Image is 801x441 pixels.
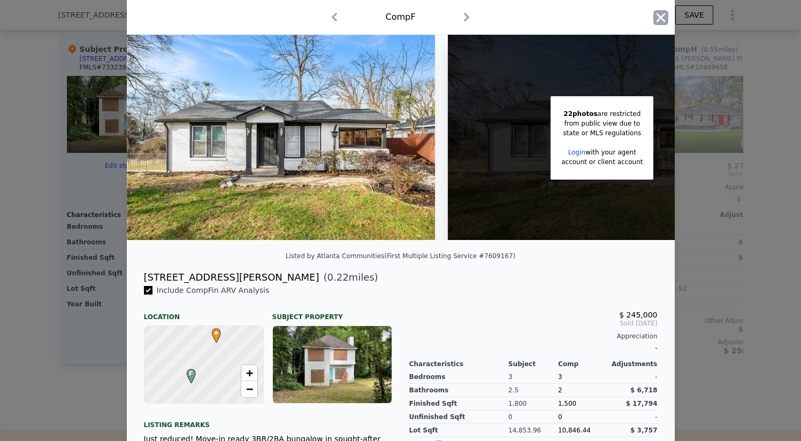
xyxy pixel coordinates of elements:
[558,413,562,421] span: 0
[272,304,392,321] div: Subject Property
[409,332,658,341] div: Appreciation
[608,411,658,424] div: -
[508,360,558,368] div: Subject
[563,110,597,118] span: 22 photos
[561,128,643,138] div: state or MLS regulations
[409,424,509,437] div: Lot Sqft
[144,270,319,285] div: [STREET_ADDRESS][PERSON_NAME]
[327,272,349,283] span: 0.22
[246,366,253,380] span: +
[558,427,591,434] span: 10,846.44
[152,286,274,295] span: Include Comp F in ARV Analysis
[561,119,643,128] div: from public view due to
[558,360,608,368] div: Comp
[209,325,224,341] span: •
[568,149,585,156] a: Login
[626,400,658,407] span: $ 17,794
[409,341,658,355] div: -
[608,370,658,384] div: -
[561,109,643,119] div: are restricted
[246,382,253,396] span: −
[508,411,558,424] div: 0
[558,400,576,407] span: 1,500
[508,397,558,411] div: 1,800
[630,427,657,434] span: $ 3,757
[508,384,558,397] div: 2.5
[241,381,257,397] a: Zoom out
[386,11,416,24] div: Comp F
[409,319,658,328] span: Sold [DATE]
[409,411,509,424] div: Unfinished Sqft
[409,370,509,384] div: Bedrooms
[184,369,190,375] div: F
[286,252,515,260] div: Listed by Atlanta Communities (First Multiple Listing Service #7609167)
[508,370,558,384] div: 3
[558,384,608,397] div: 2
[619,311,657,319] span: $ 245,000
[319,270,378,285] span: ( miles)
[144,412,392,429] div: Listing remarks
[508,424,558,437] div: 14,853.96
[409,384,509,397] div: Bathrooms
[127,35,436,240] img: Property Img
[585,149,636,156] span: with your agent
[209,328,216,335] div: •
[144,304,264,321] div: Location
[409,360,509,368] div: Characteristics
[558,373,562,381] span: 3
[561,157,643,167] div: account or client account
[241,365,257,381] a: Zoom in
[608,360,658,368] div: Adjustments
[409,397,509,411] div: Finished Sqft
[630,386,657,394] span: $ 6,718
[184,369,199,378] span: F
